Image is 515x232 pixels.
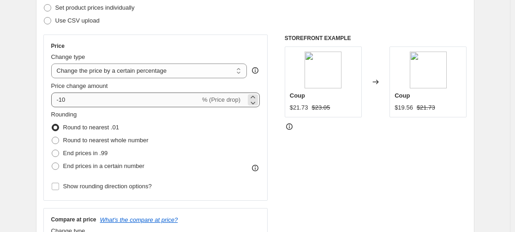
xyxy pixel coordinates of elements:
h3: Price [51,42,65,50]
span: Price change amount [51,82,108,89]
span: Rounding [51,111,77,118]
span: Round to nearest whole number [63,137,149,144]
span: Round to nearest .01 [63,124,119,131]
span: Use CSV upload [55,17,100,24]
span: Set product prices individually [55,4,135,11]
button: What's the compare at price? [100,216,178,223]
input: -15 [51,93,200,107]
span: End prices in .99 [63,150,108,157]
span: Coup [395,92,410,99]
img: BG-10135_80x.jpg [305,52,341,88]
strike: $23.05 [312,103,330,112]
span: Show rounding direction options? [63,183,152,190]
img: BG-10135_80x.jpg [410,52,447,88]
span: Change type [51,53,85,60]
div: $21.73 [290,103,308,112]
span: End prices in a certain number [63,162,144,169]
h6: STOREFRONT EXAMPLE [285,35,467,42]
span: Coup [290,92,305,99]
span: % (Price drop) [202,96,240,103]
div: help [251,66,260,75]
strike: $21.73 [417,103,435,112]
div: $19.56 [395,103,413,112]
h3: Compare at price [51,216,96,223]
